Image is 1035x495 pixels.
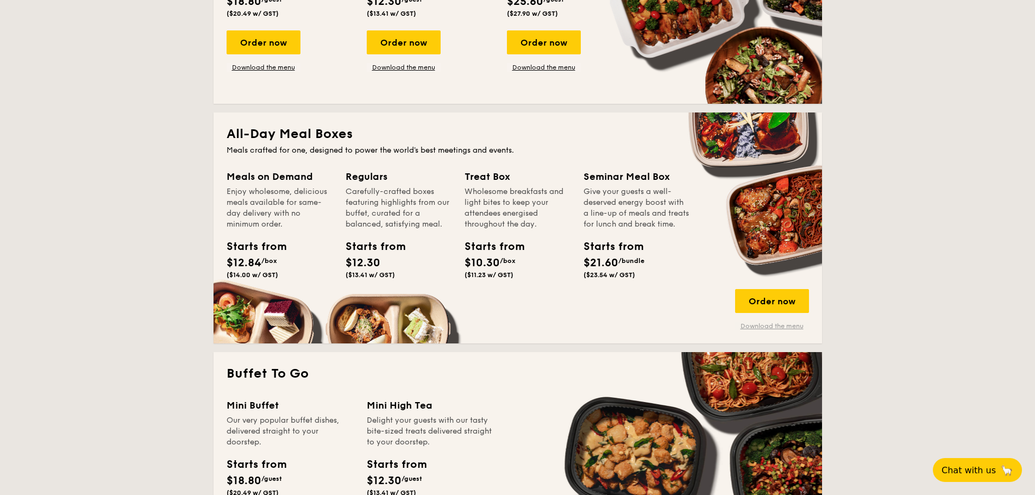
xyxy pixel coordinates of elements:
h2: Buffet To Go [227,365,809,383]
div: Order now [367,30,441,54]
div: Seminar Meal Box [584,169,689,184]
span: Chat with us [942,465,996,475]
div: Delight your guests with our tasty bite-sized treats delivered straight to your doorstep. [367,415,494,448]
div: Meals crafted for one, designed to power the world's best meetings and events. [227,145,809,156]
span: $21.60 [584,256,618,270]
span: $12.84 [227,256,261,270]
div: Starts from [227,456,286,473]
h2: All-Day Meal Boxes [227,126,809,143]
span: ($27.90 w/ GST) [507,10,558,17]
div: Order now [227,30,300,54]
a: Download the menu [367,63,441,72]
a: Download the menu [735,322,809,330]
div: Regulars [346,169,451,184]
div: Mini High Tea [367,398,494,413]
a: Download the menu [507,63,581,72]
div: Starts from [227,239,275,255]
div: Starts from [584,239,632,255]
a: Download the menu [227,63,300,72]
span: 🦙 [1000,464,1013,477]
span: ($20.49 w/ GST) [227,10,279,17]
div: Order now [735,289,809,313]
div: Order now [507,30,581,54]
span: $12.30 [367,474,402,487]
div: Carefully-crafted boxes featuring highlights from our buffet, curated for a balanced, satisfying ... [346,186,451,230]
div: Meals on Demand [227,169,333,184]
div: Starts from [346,239,394,255]
span: $12.30 [346,256,380,270]
div: Mini Buffet [227,398,354,413]
span: ($23.54 w/ GST) [584,271,635,279]
div: Wholesome breakfasts and light bites to keep your attendees energised throughout the day. [465,186,570,230]
div: Our very popular buffet dishes, delivered straight to your doorstep. [227,415,354,448]
span: /bundle [618,257,644,265]
span: $10.30 [465,256,500,270]
span: $18.80 [227,474,261,487]
span: ($13.41 w/ GST) [346,271,395,279]
div: Give your guests a well-deserved energy boost with a line-up of meals and treats for lunch and br... [584,186,689,230]
span: ($11.23 w/ GST) [465,271,513,279]
div: Starts from [367,456,426,473]
span: ($13.41 w/ GST) [367,10,416,17]
span: /box [261,257,277,265]
span: /box [500,257,516,265]
span: /guest [261,475,282,483]
div: Starts from [465,239,513,255]
span: ($14.00 w/ GST) [227,271,278,279]
button: Chat with us🦙 [933,458,1022,482]
div: Treat Box [465,169,570,184]
span: /guest [402,475,422,483]
div: Enjoy wholesome, delicious meals available for same-day delivery with no minimum order. [227,186,333,230]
